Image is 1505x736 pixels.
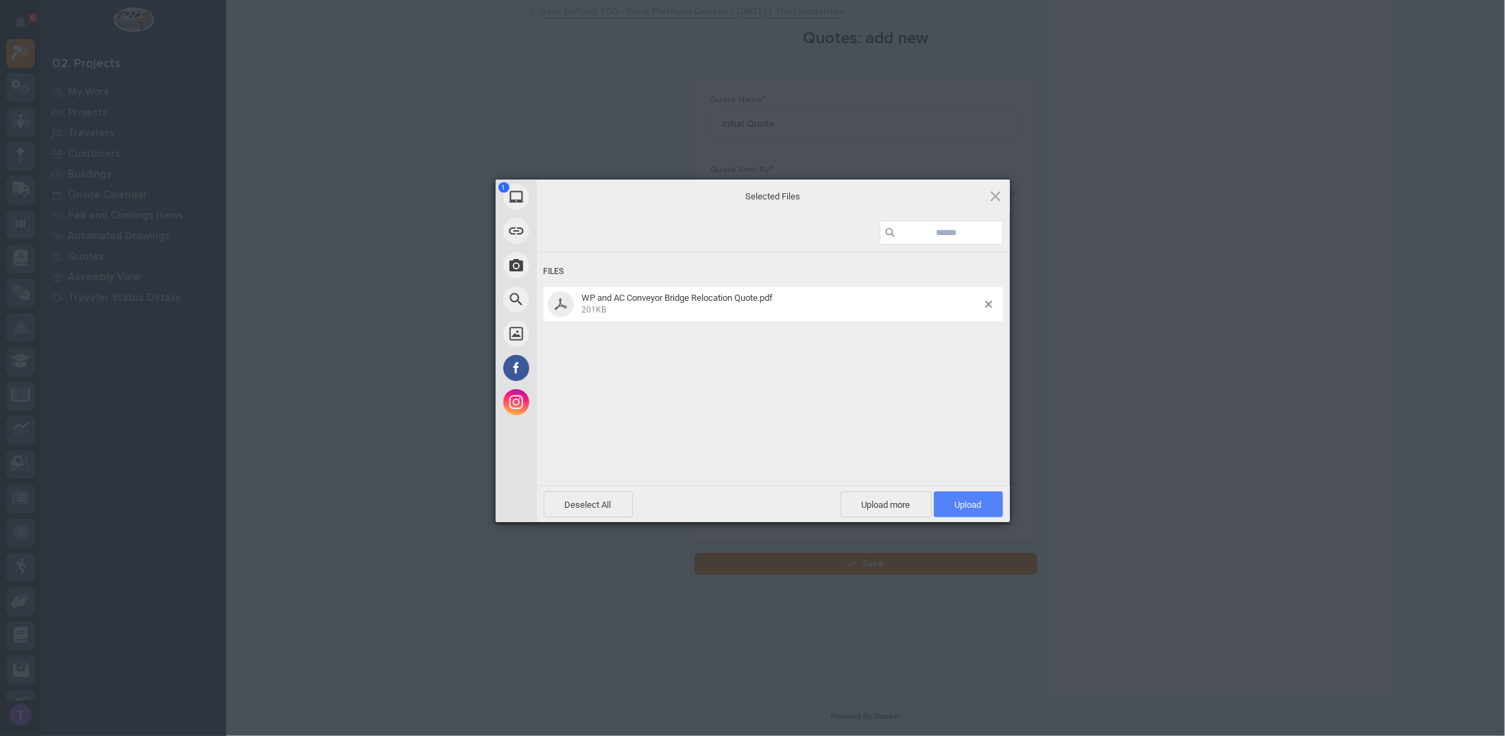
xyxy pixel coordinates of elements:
span: Upload [934,491,1003,517]
div: Link (URL) [496,214,660,248]
div: Files [544,259,1003,284]
span: Click here or hit ESC to close picker [988,188,1003,204]
div: Web Search [496,282,660,317]
div: Unsplash [496,317,660,351]
div: My Device [496,180,660,214]
span: 201KB [582,305,607,315]
span: WP and AC Conveyor Bridge Relocation Quote.pdf [582,293,773,303]
span: WP and AC Conveyor Bridge Relocation Quote.pdf [578,293,985,315]
span: Deselect All [544,491,633,517]
span: Selected Files [636,191,911,203]
span: Upload more [841,491,932,517]
span: Upload [955,500,982,510]
div: Facebook [496,351,660,385]
span: 1 [498,182,509,193]
div: Take Photo [496,248,660,282]
div: Instagram [496,385,660,419]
